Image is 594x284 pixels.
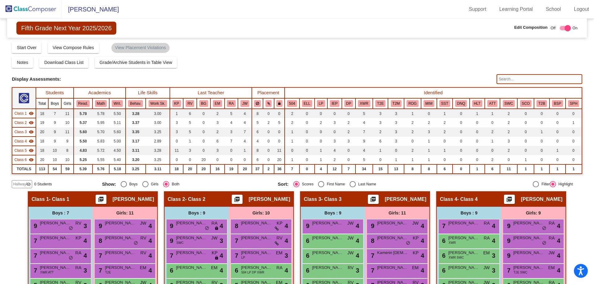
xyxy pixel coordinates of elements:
[517,146,534,155] td: 0
[48,137,61,146] td: 9
[421,98,437,109] th: Math Intervention Tier 2B
[355,127,373,137] td: 7
[48,155,61,164] td: 10
[197,137,211,146] td: 0
[210,137,224,146] td: 6
[299,118,315,127] td: 0
[342,118,355,127] td: 2
[536,100,547,107] button: T2B
[29,139,34,144] mat-icon: visibility
[315,146,328,155] td: 1
[126,146,146,155] td: 3.11
[407,100,418,107] button: RDG
[388,127,404,137] td: 3
[12,109,36,118] td: Kari VanWinkle - Class 1
[61,155,74,164] td: 10
[172,100,181,107] button: KP
[197,118,211,127] td: 0
[93,155,110,164] td: 5.55
[126,137,146,146] td: 3.17
[368,195,379,204] button: Print Students Details
[470,109,485,118] td: 1
[12,146,36,155] td: Kim Phillips - Class 5
[355,137,373,146] td: 9
[93,109,110,118] td: 5.78
[485,137,500,146] td: 1
[238,146,252,155] td: 1
[373,127,388,137] td: 2
[315,118,328,127] td: 2
[388,98,404,109] th: Tier 2A Math
[252,127,263,137] td: 6
[470,137,485,146] td: 0
[148,100,167,107] button: Work Sk.
[534,118,549,127] td: 0
[517,109,534,118] td: 0
[170,127,183,137] td: 3
[285,98,299,109] th: 504
[274,118,285,127] td: 5
[14,129,27,135] span: Class 3
[485,127,500,137] td: 2
[566,137,582,146] td: 0
[252,98,263,109] th: Keep away students
[252,118,263,127] td: 5
[534,98,549,109] th: Tier 2A S/E/B
[61,109,74,118] td: 11
[36,109,49,118] td: 18
[470,118,485,127] td: 0
[500,127,517,137] td: 2
[252,87,285,98] th: Placement
[126,155,146,164] td: 3.20
[373,137,388,146] td: 6
[388,137,404,146] td: 3
[17,60,28,65] span: Notes
[74,137,93,146] td: 5.50
[421,137,437,146] td: 1
[74,127,93,137] td: 5.60
[44,60,84,65] span: Download Class List
[36,87,74,98] th: Students
[53,45,94,50] span: View Compose Rules
[16,22,116,35] span: Fifth Grade Next Year 2025/2026
[327,146,342,155] td: 4
[404,137,421,146] td: 0
[375,100,386,107] button: T2E
[170,146,183,155] td: 11
[464,4,491,14] a: Support
[29,148,34,153] mat-icon: visibility
[327,109,342,118] td: 0
[146,146,170,155] td: 3.28
[183,118,197,127] td: 5
[111,43,170,53] mat-chip: View Placement Violations
[61,127,74,137] td: 11
[549,109,566,118] td: 0
[358,100,370,107] button: XWR
[566,98,582,109] th: Speech
[14,148,27,153] span: Class 5
[517,137,534,146] td: 0
[238,118,252,127] td: 4
[170,87,252,98] th: Last Teacher
[227,100,235,107] button: RA
[74,109,93,118] td: 5.78
[210,118,224,127] td: 3
[437,127,453,137] td: 2
[503,100,515,107] button: SWC
[534,127,549,137] td: 1
[315,127,328,137] td: 0
[48,42,99,53] button: View Compose Rules
[500,146,517,155] td: 2
[36,155,49,164] td: 20
[549,98,566,109] th: Behavior Support Plan
[14,138,27,144] span: Class 4
[299,137,315,146] td: 0
[210,146,224,155] td: 3
[48,127,61,137] td: 9
[534,109,549,118] td: 0
[437,146,453,155] td: 1
[274,146,285,155] td: 11
[197,146,211,155] td: 0
[327,98,342,109] th: Individualized Education Plan
[551,25,556,31] span: Off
